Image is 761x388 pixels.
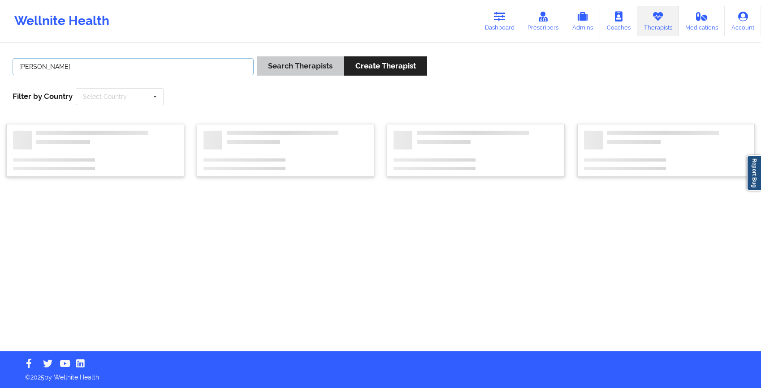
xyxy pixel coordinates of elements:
[637,6,679,36] a: Therapists
[83,94,127,100] div: Select Country
[521,6,566,36] a: Prescribers
[478,6,521,36] a: Dashboard
[19,367,742,382] p: © 2025 by Wellnite Health
[257,56,344,76] button: Search Therapists
[747,155,761,191] a: Report Bug
[600,6,637,36] a: Coaches
[565,6,600,36] a: Admins
[13,92,73,101] span: Filter by Country
[13,58,254,75] input: Search Keywords
[725,6,761,36] a: Account
[679,6,725,36] a: Medications
[344,56,427,76] button: Create Therapist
